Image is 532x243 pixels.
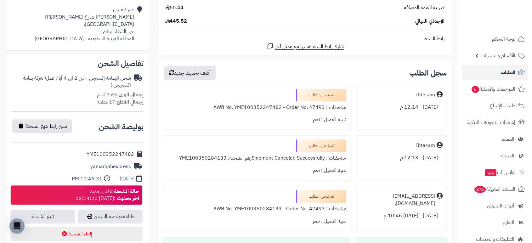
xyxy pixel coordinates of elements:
[360,152,443,164] div: [DATE] - 12:13 م
[360,101,443,113] div: [DATE] - 12:14 م
[481,51,515,60] span: الأقسام والمنتجات
[462,182,528,197] a: السلات المتروكة276
[296,89,346,101] div: تم شحن الطلب
[462,165,528,180] a: وآتس آبجديد
[25,122,67,130] span: نسخ رابط تتبع الشحنة
[11,6,134,42] div: عبير العيبان [PERSON_NAME] شارع [PERSON_NAME][GEOGRAPHIC_DATA]، حي الشفا، الرياض المملكة العربية ...
[490,101,515,110] span: طلبات الإرجاع
[296,139,346,152] div: تم شحن الطلب
[87,151,134,158] div: YME100352247482
[11,75,131,89] div: شحن اليمامة إكسبرس - من 2 الى 4 أيام عمل
[167,101,346,114] div: ملاحظات : AWB No. YME100352247482 - Order No. 47493
[484,168,514,177] span: وآتس آب
[492,35,515,43] span: لوحة التحكم
[97,98,144,106] small: 17 قطعة
[164,66,216,80] button: أضف تحديث جديد
[167,114,346,126] div: تنبيه العميل : نعم
[165,4,184,11] span: 55.44
[167,152,346,164] div: ملاحظات : Shipment Canceled Successfullyرقم الشحنة: YME100350284133
[471,86,479,93] span: 6
[167,215,346,227] div: تنبيه العميل : نعم
[99,123,144,131] h2: بوليصة الشحن
[111,188,139,195] strong: حالة الشحنة :
[462,82,528,97] a: المراجعات والأسئلة6
[161,35,449,42] div: رابط السلة
[97,91,144,99] small: 7.65 كجم
[502,218,514,227] span: التقارير
[10,227,143,241] button: إلغاء الشحنة
[167,203,346,215] div: ملاحظات : AWB No. YME100350284133 - Order No. 47493
[360,210,443,222] div: [DATE] - [DATE] 10:46 م
[474,185,515,194] span: السلات المتروكة
[115,98,144,106] strong: إجمالي القطع:
[78,210,143,223] a: طباعة بوليصة الشحن
[72,175,102,183] div: 10:46:31 PM
[23,74,131,89] span: ( شركة يمامة اكسبريس )
[462,198,528,213] a: أدوات التسويق
[502,135,514,144] span: العملاء
[296,190,346,203] div: تم شحن الطلب
[485,169,496,176] span: جديد
[462,31,528,47] a: لوحة التحكم
[462,148,528,163] a: المدونة
[360,193,435,207] div: [EMAIL_ADDRESS][DOMAIN_NAME].
[487,201,514,210] span: أدوات التسويق
[275,43,344,50] span: شارك رابط السلة نفسها مع عميل آخر
[114,195,139,202] strong: آخر تحديث :
[501,68,515,77] span: الطلبات
[462,115,528,130] a: إشعارات التحويلات البنكية
[10,210,75,223] a: تتبع الشحنة
[471,85,515,93] span: المراجعات والأسئلة
[266,42,344,50] a: شارك رابط السلة نفسها مع عميل آخر
[462,98,528,113] a: طلبات الإرجاع
[409,69,447,77] h3: سجل الطلب
[76,188,139,202] div: طلب جديد [DATE] 12:14:20
[90,163,131,170] div: yamamahexpress
[462,215,528,230] a: التقارير
[467,118,515,127] span: إشعارات التحويلات البنكية
[462,65,528,80] a: الطلبات
[462,132,528,147] a: العملاء
[501,151,514,160] span: المدونة
[416,91,435,99] div: Ibtesam
[165,18,187,25] span: 445.52
[167,164,346,177] div: تنبيه العميل : نعم
[11,60,144,67] h2: تفاصيل الشحن
[9,218,25,234] div: Open Intercom Messenger
[117,91,144,99] strong: إجمالي الوزن:
[415,18,444,25] span: الإجمالي النهائي
[416,142,435,149] div: Ibtesam
[489,12,526,25] img: logo-2.png
[474,186,486,193] span: 276
[12,119,72,133] button: نسخ رابط تتبع الشحنة
[120,175,135,183] div: [DATE]
[404,4,444,11] span: ضريبة القيمة المضافة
